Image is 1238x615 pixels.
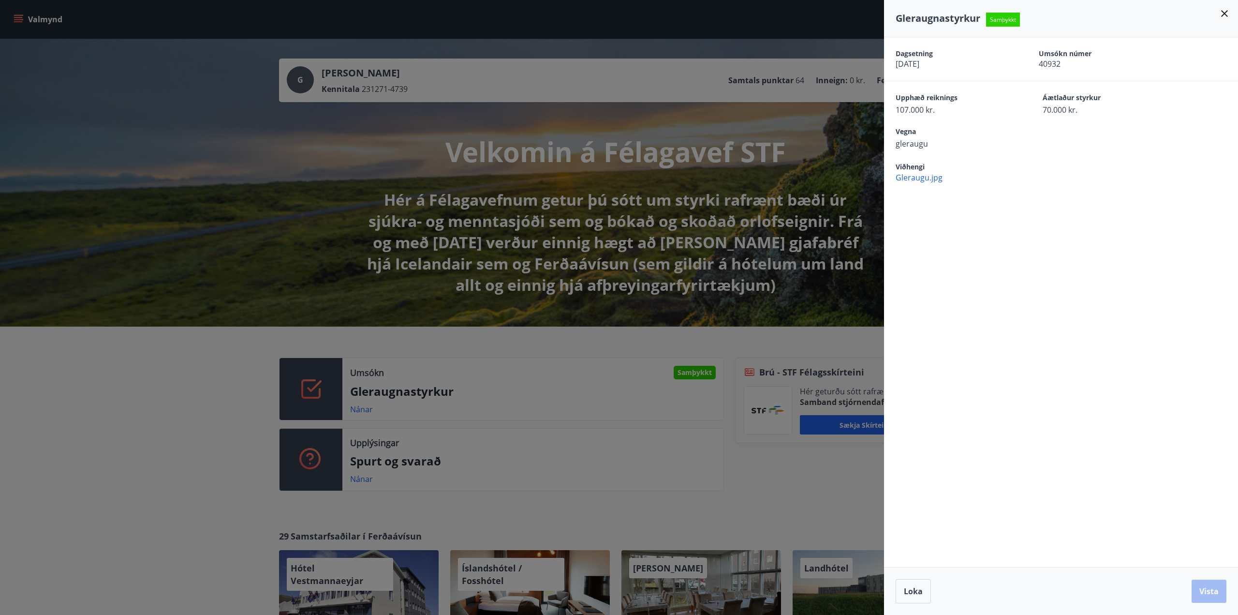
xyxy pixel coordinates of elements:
[1043,93,1156,105] span: Áætlaður styrkur
[896,49,1005,59] span: Dagsetning
[896,579,931,603] button: Loka
[904,586,923,597] span: Loka
[896,105,1009,115] span: 107.000 kr.
[896,172,1238,183] span: Gleraugu.jpg
[896,162,925,171] span: Viðhengi
[896,138,1009,149] span: gleraugu
[896,93,1009,105] span: Upphæð reiknings
[1043,105,1156,115] span: 70.000 kr.
[1039,49,1148,59] span: Umsókn númer
[896,127,1009,138] span: Vegna
[1039,59,1148,69] span: 40932
[896,59,1005,69] span: [DATE]
[986,13,1020,27] span: Samþykkt
[896,12,980,25] span: Gleraugnastyrkur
